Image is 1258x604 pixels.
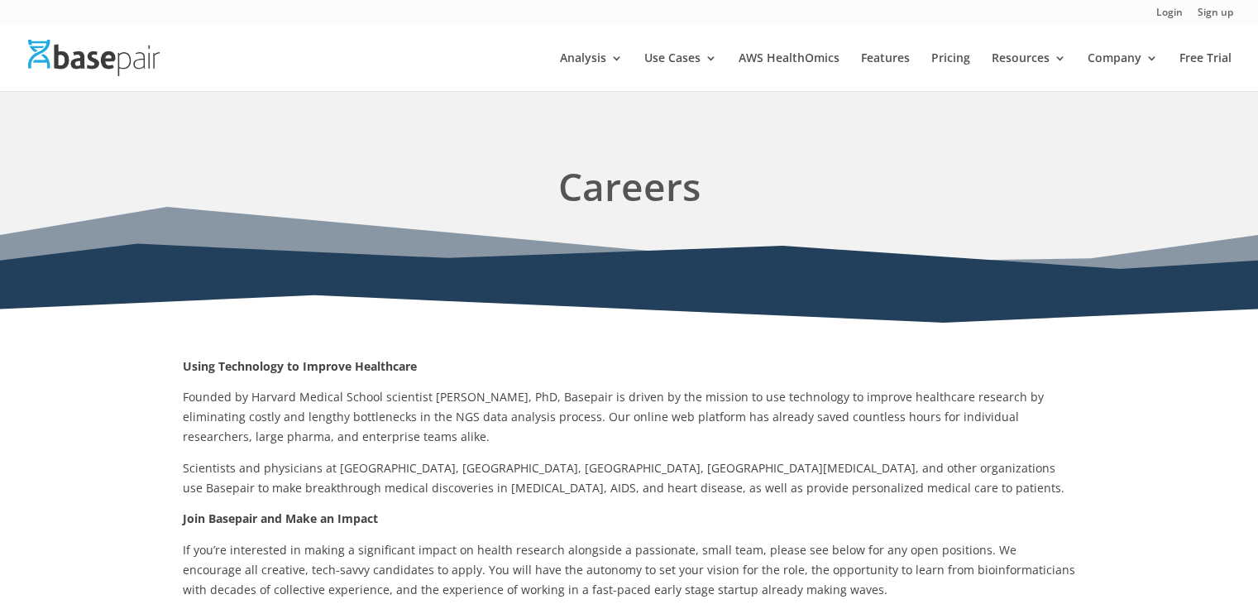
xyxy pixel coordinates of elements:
[931,52,970,91] a: Pricing
[644,52,717,91] a: Use Cases
[1088,52,1158,91] a: Company
[1179,52,1232,91] a: Free Trial
[861,52,910,91] a: Features
[183,389,1044,444] span: Founded by Harvard Medical School scientist [PERSON_NAME], PhD, Basepair is driven by the mission...
[560,52,623,91] a: Analysis
[739,52,839,91] a: AWS HealthOmics
[183,460,1064,496] span: Scientists and physicians at [GEOGRAPHIC_DATA], [GEOGRAPHIC_DATA], [GEOGRAPHIC_DATA], [GEOGRAPHIC...
[1198,7,1233,25] a: Sign up
[183,358,417,374] strong: Using Technology to Improve Healthcare
[183,159,1076,223] h1: Careers
[1156,7,1183,25] a: Login
[992,52,1066,91] a: Resources
[28,40,160,75] img: Basepair
[183,511,378,526] strong: Join Basepair and Make an Impact
[183,542,1075,597] span: If you’re interested in making a significant impact on health research alongside a passionate, sm...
